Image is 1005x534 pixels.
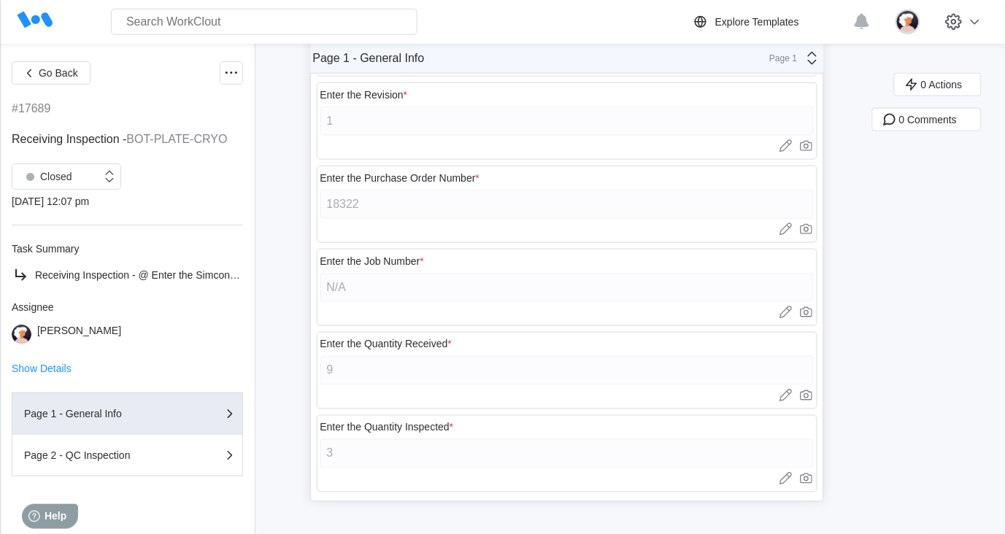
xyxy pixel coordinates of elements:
[39,68,78,78] span: Go Back
[12,196,243,207] div: [DATE] 12:07 pm
[24,450,170,460] div: Page 2 - QC Inspection
[12,301,243,313] div: Assignee
[894,73,982,96] button: 0 Actions
[12,266,243,284] a: Receiving Inspection - @ Enter the Simcona Part Number (CAD# etc.)
[320,439,814,468] input: Enter a number or decimal
[12,61,91,85] button: Go Back
[320,338,453,350] div: Enter the Quantity Received
[320,255,424,267] div: Enter the Job Number
[320,356,814,385] input: Enter a number or decimal
[320,107,814,136] input: Type here...
[12,363,72,374] button: Show Details
[35,269,353,281] span: Receiving Inspection - @ Enter the Simcona Part Number (CAD# etc.)
[111,9,417,35] input: Search WorkClout
[320,172,480,184] div: Enter the Purchase Order Number
[24,409,170,419] div: Page 1 - General Info
[12,102,50,115] div: #17689
[126,133,227,145] mark: BOT-PLATE-CRYO
[12,392,243,435] button: Page 1 - General Info
[872,108,982,131] button: 0 Comments
[715,16,799,28] div: Explore Templates
[37,325,121,344] div: [PERSON_NAME]
[313,52,425,65] div: Page 1 - General Info
[12,435,243,476] button: Page 2 - QC Inspection
[320,422,454,433] div: Enter the Quantity Inspected
[921,80,963,90] span: 0 Actions
[12,325,31,344] img: user-4.png
[692,13,846,31] a: Explore Templates
[320,273,814,302] input: Type here...
[20,166,72,187] div: Closed
[12,133,126,145] span: Receiving Inspection -
[12,243,243,255] div: Task Summary
[899,115,957,125] span: 0 Comments
[320,190,814,219] input: Type here...
[896,9,920,34] img: user-4.png
[761,53,798,63] div: Page 1
[320,89,408,101] div: Enter the Revision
